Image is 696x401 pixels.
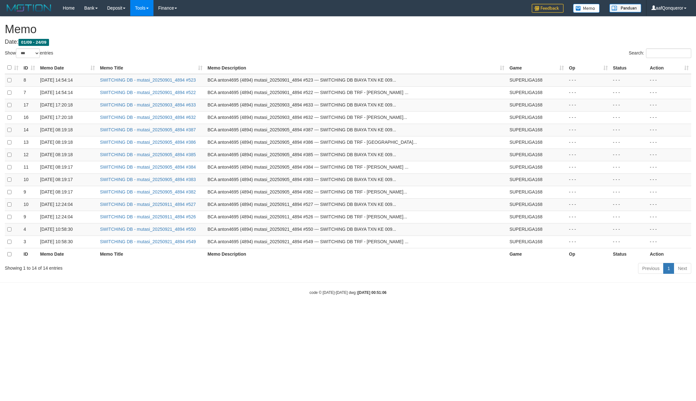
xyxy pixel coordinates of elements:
[205,161,507,173] td: BCA anton4695 (4894) mutasi_20250905_4894 #384 --- SWITCHING DB TRF - [PERSON_NAME] ...
[358,290,387,295] strong: [DATE] 00:51:06
[97,62,205,74] th: Memo Title: activate to sort column ascending
[647,211,691,223] td: - - -
[647,173,691,186] td: - - -
[21,198,38,211] td: 10
[38,74,97,87] td: [DATE] 14:54:14
[5,3,53,13] img: MOTION_logo.png
[507,74,566,87] td: SUPERLIGA168
[38,236,97,248] td: [DATE] 10:58:30
[610,74,647,87] td: - - -
[647,74,691,87] td: - - -
[566,62,610,74] th: Op: activate to sort column ascending
[507,161,566,173] td: SUPERLIGA168
[610,198,647,211] td: - - -
[610,124,647,136] td: - - -
[100,239,196,244] a: SWITCHING DB - mutasi_20250921_4894 #549
[663,263,674,274] a: 1
[205,99,507,111] td: BCA anton4695 (4894) mutasi_20250903_4894 #633 --- SWITCHING DB BIAYA TXN KE 009...
[507,236,566,248] td: SUPERLIGA168
[38,198,97,211] td: [DATE] 12:24:04
[38,186,97,198] td: [DATE] 08:19:17
[566,149,610,161] td: - - -
[38,99,97,111] td: [DATE] 17:20:18
[566,74,610,87] td: - - -
[38,111,97,124] td: [DATE] 17:20:18
[21,62,38,74] th: ID: activate to sort column ascending
[566,186,610,198] td: - - -
[38,161,97,173] td: [DATE] 08:19:17
[100,164,196,170] a: SWITCHING DB - mutasi_20250905_4894 #384
[205,86,507,99] td: BCA anton4695 (4894) mutasi_20250901_4894 #522 --- SWITCHING DB TRF - [PERSON_NAME] ...
[21,211,38,223] td: 9
[5,48,53,58] label: Show entries
[566,211,610,223] td: - - -
[21,248,38,260] th: ID
[610,236,647,248] td: - - -
[507,62,566,74] th: Game: activate to sort column ascending
[647,111,691,124] td: - - -
[647,62,691,74] th: Action: activate to sort column ascending
[100,214,196,219] a: SWITCHING DB - mutasi_20250911_4894 #526
[205,198,507,211] td: BCA anton4695 (4894) mutasi_20250911_4894 #527 --- SWITCHING DB BIAYA TXN KE 009...
[205,223,507,236] td: BCA anton4695 (4894) mutasi_20250921_4894 #550 --- SWITCHING DB BIAYA TXN KE 009...
[38,173,97,186] td: [DATE] 08:19:17
[609,4,641,12] img: panduan.png
[38,149,97,161] td: [DATE] 08:19:18
[674,263,691,274] a: Next
[205,248,507,260] th: Memo Description
[100,140,196,145] a: SWITCHING DB - mutasi_20250905_4894 #386
[21,136,38,149] td: 13
[38,124,97,136] td: [DATE] 08:19:18
[566,136,610,149] td: - - -
[647,136,691,149] td: - - -
[647,236,691,248] td: - - -
[100,202,196,207] a: SWITCHING DB - mutasi_20250911_4894 #527
[629,48,691,58] label: Search:
[647,198,691,211] td: - - -
[566,161,610,173] td: - - -
[100,90,196,95] a: SWITCHING DB - mutasi_20250901_4894 #522
[5,39,691,45] h4: Date:
[566,111,610,124] td: - - -
[38,248,97,260] th: Memo Date
[610,99,647,111] td: - - -
[647,223,691,236] td: - - -
[647,186,691,198] td: - - -
[566,198,610,211] td: - - -
[532,4,564,13] img: Feedback.jpg
[507,136,566,149] td: SUPERLIGA168
[21,173,38,186] td: 10
[100,152,196,157] a: SWITCHING DB - mutasi_20250905_4894 #385
[507,248,566,260] th: Game
[507,198,566,211] td: SUPERLIGA168
[205,62,507,74] th: Memo Description: activate to sort column ascending
[205,124,507,136] td: BCA anton4695 (4894) mutasi_20250905_4894 #387 --- SWITCHING DB BIAYA TXN KE 009...
[21,186,38,198] td: 9
[309,290,387,295] small: code © [DATE]-[DATE] dwg |
[610,173,647,186] td: - - -
[38,62,97,74] th: Memo Date: activate to sort column ascending
[610,111,647,124] td: - - -
[97,248,205,260] th: Memo Title
[100,77,196,83] a: SWITCHING DB - mutasi_20250901_4894 #523
[507,149,566,161] td: SUPERLIGA168
[18,39,49,46] span: 01/09 - 24/09
[205,186,507,198] td: BCA anton4695 (4894) mutasi_20250905_4894 #382 --- SWITCHING DB TRF - [PERSON_NAME]...
[205,74,507,87] td: BCA anton4695 (4894) mutasi_20250901_4894 #523 --- SWITCHING DB BIAYA TXN KE 009...
[507,124,566,136] td: SUPERLIGA168
[21,99,38,111] td: 17
[5,62,21,74] th: : activate to sort column ascending
[38,211,97,223] td: [DATE] 12:24:04
[610,136,647,149] td: - - -
[100,102,196,107] a: SWITCHING DB - mutasi_20250903_4894 #633
[21,111,38,124] td: 16
[610,149,647,161] td: - - -
[566,248,610,260] th: Op
[566,236,610,248] td: - - -
[507,186,566,198] td: SUPERLIGA168
[205,149,507,161] td: BCA anton4695 (4894) mutasi_20250905_4894 #385 --- SWITCHING DB BIAYA TXN KE 009...
[21,124,38,136] td: 14
[205,173,507,186] td: BCA anton4695 (4894) mutasi_20250905_4894 #383 --- SWITCHING DB BIAYA TXN KE 009...
[647,161,691,173] td: - - -
[21,161,38,173] td: 11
